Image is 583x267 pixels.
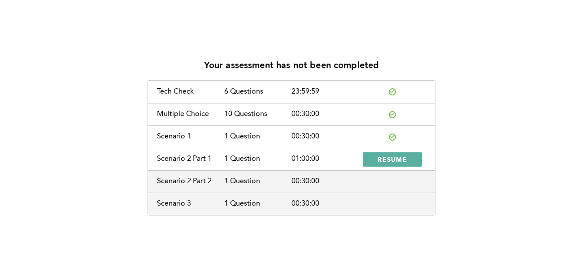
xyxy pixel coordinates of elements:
div: Scenario 1 [157,133,224,141]
div: 1 Question [224,133,291,141]
div: 00:30:00 [291,177,359,185]
button: RESUME [363,152,422,167]
div: Scenario 2 Part 2 [157,177,224,185]
div: Scenario 3 [157,200,224,208]
div: 1 Question [224,200,291,208]
div: Multiple Choice [157,110,224,118]
div: 1 Question [224,155,291,163]
div: 23:59:59 [291,88,359,96]
span: RESUME [378,155,407,164]
div: 00:30:00 [291,133,359,141]
div: Scenario 2 Part 1 [157,155,224,163]
div: 6 Questions [224,88,291,96]
div: 00:30:00 [291,110,359,118]
p: Your assessment has not been completed [204,61,379,71]
div: 01:00:00 [291,155,359,163]
div: Tech Check [157,88,224,96]
div: 00:30:00 [291,200,359,208]
div: 1 Question [224,177,291,185]
div: 10 Questions [224,110,291,118]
